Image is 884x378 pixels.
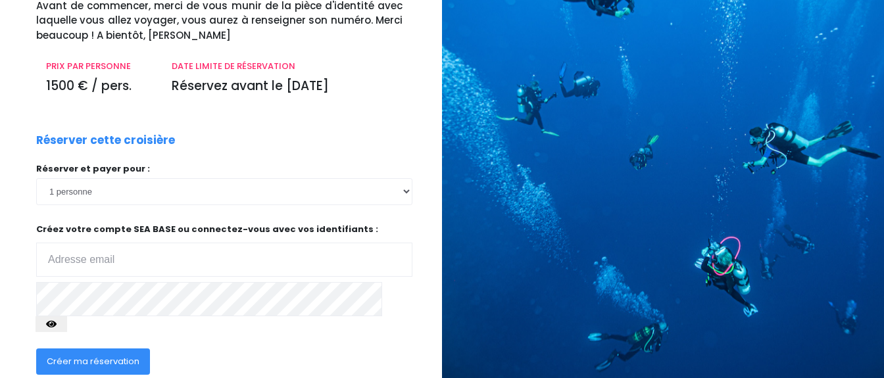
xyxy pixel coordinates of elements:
[47,355,139,367] span: Créer ma réservation
[36,132,175,149] p: Réserver cette croisière
[36,348,150,375] button: Créer ma réservation
[46,60,152,73] p: PRIX PAR PERSONNE
[172,77,403,96] p: Réservez avant le [DATE]
[36,243,412,277] input: Adresse email
[172,60,403,73] p: DATE LIMITE DE RÉSERVATION
[36,223,412,277] p: Créez votre compte SEA BASE ou connectez-vous avec vos identifiants :
[36,162,412,176] p: Réserver et payer pour :
[46,77,152,96] p: 1500 € / pers.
